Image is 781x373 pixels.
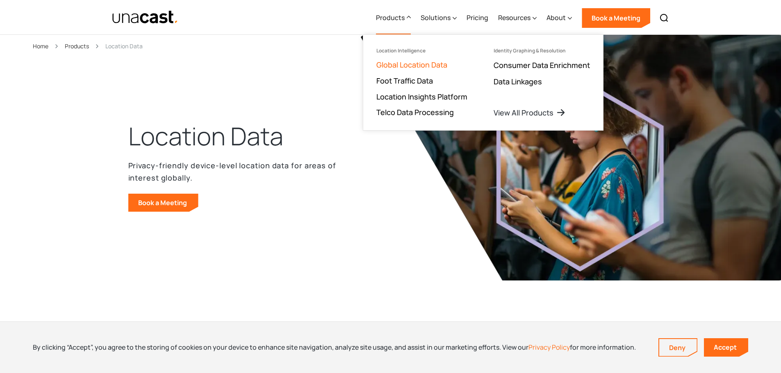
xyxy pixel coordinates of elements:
a: Book a Meeting [128,194,198,212]
img: Search icon [659,13,669,23]
div: Solutions [421,13,451,23]
div: Products [376,1,411,35]
a: Foot Traffic Data [376,76,433,86]
a: Global Location Data [376,60,447,70]
div: About [546,1,572,35]
div: By clicking “Accept”, you agree to the storing of cookies on your device to enhance site navigati... [33,343,636,352]
a: Accept [704,338,748,357]
a: Book a Meeting [582,8,650,28]
img: Unacast text logo [112,10,179,25]
div: Location Data [105,41,143,51]
a: Telco Data Processing [376,107,454,117]
div: Products [376,13,405,23]
a: Consumer Data Enrichment [494,60,590,70]
nav: Products [363,34,603,131]
div: Resources [498,1,537,35]
a: Deny [659,339,697,356]
div: Location Intelligence [376,48,426,54]
a: Pricing [467,1,488,35]
a: Products [65,41,89,51]
a: Privacy Policy [528,343,570,352]
h1: Location Data [128,120,283,153]
a: home [112,10,179,25]
a: Location Insights Platform [376,92,467,102]
a: Data Linkages [494,77,542,86]
a: Home [33,41,48,51]
p: Privacy-friendly device-level location data for areas of interest globally. [128,159,342,184]
div: Solutions [421,1,457,35]
div: Resources [498,13,531,23]
div: About [546,13,566,23]
a: View All Products [494,108,566,118]
div: Identity Graphing & Resolution [494,48,566,54]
